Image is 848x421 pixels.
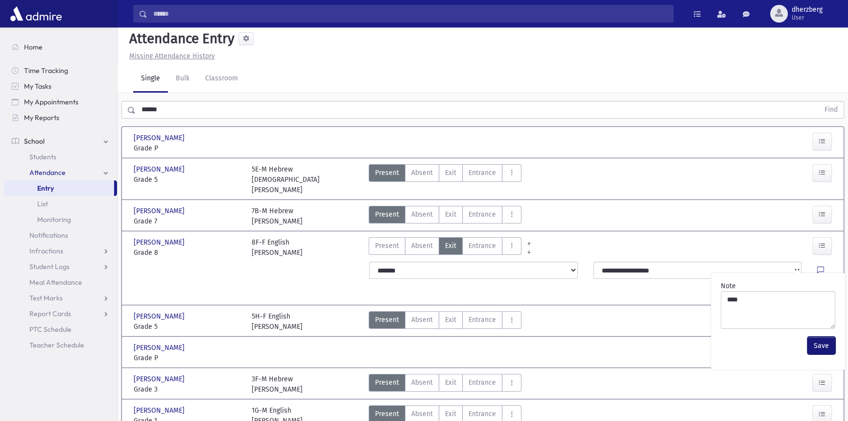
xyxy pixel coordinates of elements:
span: Present [375,377,399,388]
span: List [37,199,48,208]
a: Bulk [168,65,197,93]
span: Grade 5 [134,322,242,332]
span: Infractions [29,247,63,255]
span: Entrance [469,209,496,220]
span: Grade 3 [134,384,242,395]
span: Present [375,409,399,419]
span: dherzberg [792,6,823,14]
span: [PERSON_NAME] [134,237,187,248]
button: Save [807,337,835,354]
span: Present [375,241,399,251]
a: My Appointments [4,94,117,110]
span: Present [375,315,399,325]
div: 3F-M Hebrew [PERSON_NAME] [252,374,303,395]
a: Time Tracking [4,63,117,78]
span: Grade P [134,143,242,153]
a: Students [4,149,117,165]
span: Grade 8 [134,248,242,258]
a: Infractions [4,243,117,259]
span: Absent [411,409,433,419]
span: Report Cards [29,309,71,318]
a: Classroom [197,65,246,93]
div: AttTypes [369,311,521,332]
span: Exit [445,315,456,325]
button: Find [819,101,844,118]
span: Entrance [469,315,496,325]
span: Grade 7 [134,216,242,226]
span: [PERSON_NAME] [134,405,187,416]
span: PTC Schedule [29,325,71,334]
span: Entrance [469,241,496,251]
span: Teacher Schedule [29,341,84,349]
span: Grade P [134,353,242,363]
div: AttTypes [369,374,521,395]
span: Home [24,43,43,51]
span: School [24,137,45,146]
a: Test Marks [4,290,117,306]
div: 5H-F English [PERSON_NAME] [252,311,303,332]
span: Notifications [29,231,68,240]
span: Time Tracking [24,66,68,75]
span: [PERSON_NAME] [134,343,187,353]
div: 5E-M Hebrew [DEMOGRAPHIC_DATA][PERSON_NAME] [252,164,360,195]
a: Single [133,65,168,93]
span: Student Logs [29,262,70,271]
span: Meal Attendance [29,278,82,287]
a: Attendance [4,165,117,180]
span: [PERSON_NAME] [134,374,187,384]
a: School [4,133,117,149]
span: Absent [411,377,433,388]
a: My Reports [4,110,117,125]
a: PTC Schedule [4,322,117,337]
span: Students [29,152,56,161]
div: AttTypes [369,237,521,258]
span: Exit [445,209,456,220]
a: Monitoring [4,212,117,227]
span: Absent [411,168,433,178]
a: Teacher Schedule [4,337,117,353]
div: 7B-M Hebrew [PERSON_NAME] [252,206,303,226]
a: My Tasks [4,78,117,94]
span: Monitoring [37,215,71,224]
a: Report Cards [4,306,117,322]
span: Entry [37,184,54,193]
span: Grade 5 [134,174,242,185]
span: My Reports [24,113,59,122]
label: Note [721,281,736,291]
span: Attendance [29,168,66,177]
a: List [4,196,117,212]
span: User [792,14,823,22]
span: [PERSON_NAME] [134,311,187,322]
h5: Attendance Entry [125,30,235,47]
span: Exit [445,168,456,178]
span: [PERSON_NAME] [134,164,187,174]
u: Missing Attendance History [129,52,215,60]
span: Absent [411,241,433,251]
div: AttTypes [369,206,521,226]
img: AdmirePro [8,4,64,24]
a: Student Logs [4,259,117,274]
input: Search [147,5,673,23]
span: Present [375,209,399,220]
span: Present [375,168,399,178]
div: AttTypes [369,164,521,195]
span: Absent [411,315,433,325]
span: [PERSON_NAME] [134,206,187,216]
a: Missing Attendance History [125,52,215,60]
span: Exit [445,241,456,251]
a: Notifications [4,227,117,243]
span: My Appointments [24,98,78,106]
span: Exit [445,377,456,388]
span: Entrance [469,168,496,178]
div: 8F-F English [PERSON_NAME] [252,237,303,258]
span: My Tasks [24,82,51,91]
a: Home [4,39,117,55]
span: Absent [411,209,433,220]
span: Test Marks [29,294,63,302]
a: Meal Attendance [4,274,117,290]
a: Entry [4,180,114,196]
span: Entrance [469,377,496,388]
span: [PERSON_NAME] [134,133,187,143]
